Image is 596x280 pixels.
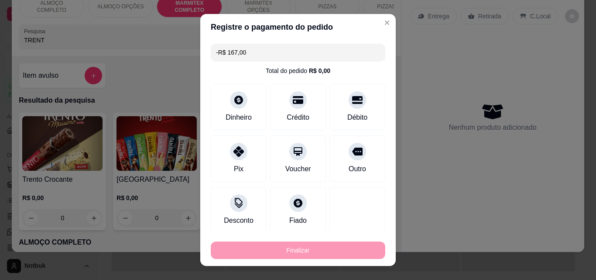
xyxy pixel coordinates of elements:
[285,164,311,174] div: Voucher
[216,44,380,61] input: Ex.: hambúrguer de cordeiro
[287,112,309,123] div: Crédito
[266,66,330,75] div: Total do pedido
[347,112,367,123] div: Débito
[224,215,253,226] div: Desconto
[309,66,330,75] div: R$ 0,00
[349,164,366,174] div: Outro
[234,164,243,174] div: Pix
[380,16,394,30] button: Close
[226,112,252,123] div: Dinheiro
[289,215,307,226] div: Fiado
[200,14,396,40] header: Registre o pagamento do pedido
